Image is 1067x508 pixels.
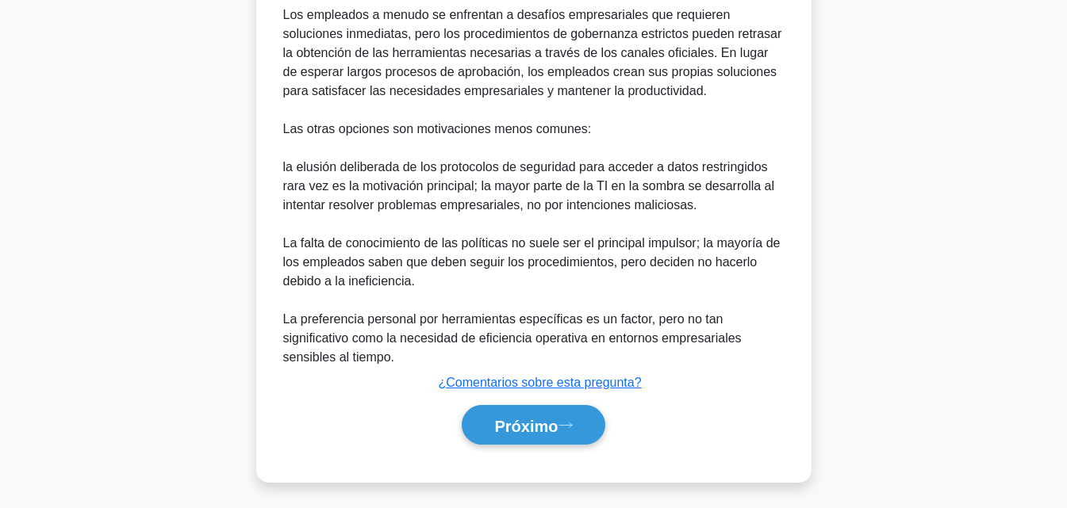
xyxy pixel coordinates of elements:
button: Próximo [462,405,605,445]
font: La falta de conocimiento de las políticas no suele ser el principal impulsor; la mayoría de los e... [283,236,781,288]
font: la elusión deliberada de los protocolos de seguridad para acceder a datos restringidos rara vez e... [283,160,775,212]
font: Próximo [494,417,558,434]
font: Las otras opciones son motivaciones menos comunes: [283,122,592,136]
font: La preferencia personal por herramientas específicas es un factor, pero no tan significativo como... [283,312,742,364]
font: Los empleados a menudo se enfrentan a desafíos empresariales que requieren soluciones inmediatas,... [283,8,782,97]
a: ¿Comentarios sobre esta pregunta? [438,376,641,389]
